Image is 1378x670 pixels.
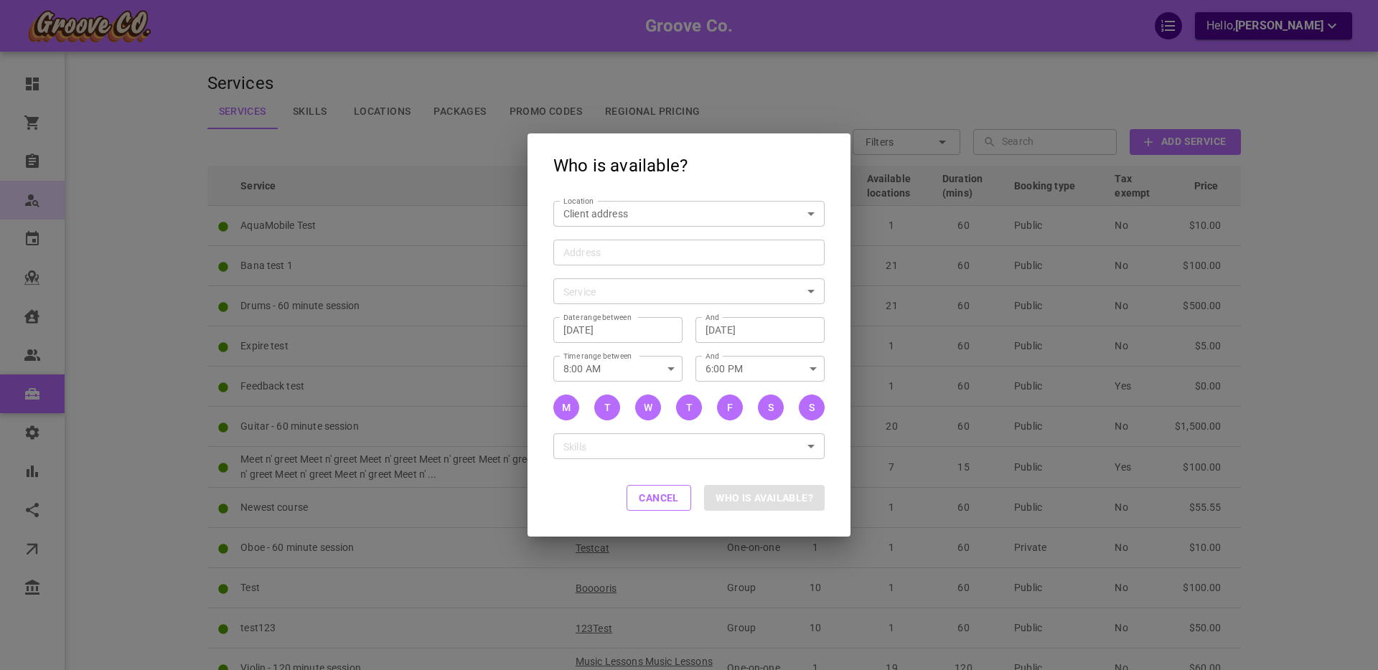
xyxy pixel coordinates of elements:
label: And [706,312,719,323]
button: W [635,395,661,420]
button: Open [801,281,821,301]
h2: Who is available? [528,133,850,195]
input: mmm dd, yyyy [563,323,672,337]
div: M [562,400,571,415]
button: T [594,395,620,420]
button: S [799,395,825,420]
button: F [717,395,743,420]
div: S [809,400,815,415]
div: Client address [563,207,815,221]
label: Location [563,196,594,207]
div: S [768,400,774,415]
label: And [706,351,719,362]
button: Cancel [627,485,691,511]
button: S [758,395,784,420]
div: F [727,400,733,415]
label: Time range between [563,351,632,362]
div: T [686,400,693,415]
div: W [644,400,652,415]
button: T [676,395,702,420]
input: mmm dd, yyyy [706,323,815,337]
label: Date range between [563,312,632,323]
input: Address [557,243,806,261]
div: T [604,400,611,415]
button: M [553,395,579,420]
